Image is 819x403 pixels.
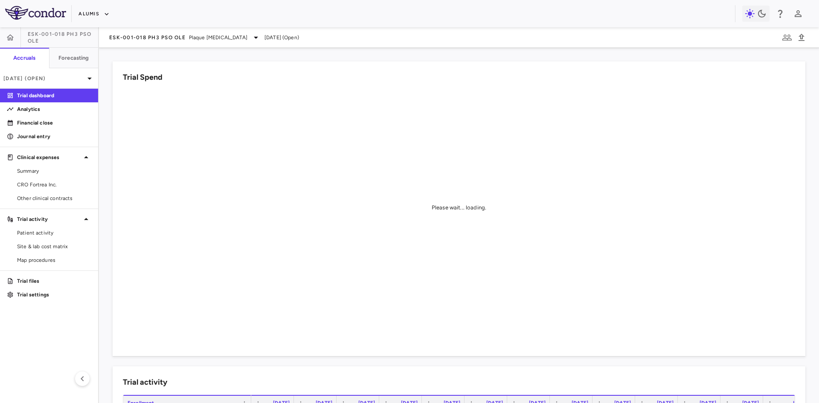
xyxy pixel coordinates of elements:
[189,34,247,41] span: Plaque [MEDICAL_DATA]
[109,34,186,41] span: ESK-001-018 Ph3 PsO OLE
[17,119,91,127] p: Financial close
[17,92,91,99] p: Trial dashboard
[17,243,91,250] span: Site & lab cost matrix
[17,133,91,140] p: Journal entry
[123,377,167,388] h6: Trial activity
[17,154,81,161] p: Clinical expenses
[78,7,110,21] button: Alumis
[58,54,89,62] h6: Forecasting
[17,229,91,237] span: Patient activity
[17,194,91,202] span: Other clinical contracts
[264,34,299,41] span: [DATE] (Open)
[17,277,91,285] p: Trial files
[17,215,81,223] p: Trial activity
[13,54,35,62] h6: Accruals
[28,31,98,44] span: ESK-001-018 Ph3 PsO OLE
[17,256,91,264] span: Map procedures
[17,291,91,299] p: Trial settings
[5,6,66,20] img: logo-full-SnFGN8VE.png
[17,181,91,188] span: CRO Fortrea Inc.
[3,75,84,82] p: [DATE] (Open)
[17,105,91,113] p: Analytics
[17,167,91,175] span: Summary
[123,72,163,83] h6: Trial Spend
[432,204,486,212] div: Please wait... loading.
